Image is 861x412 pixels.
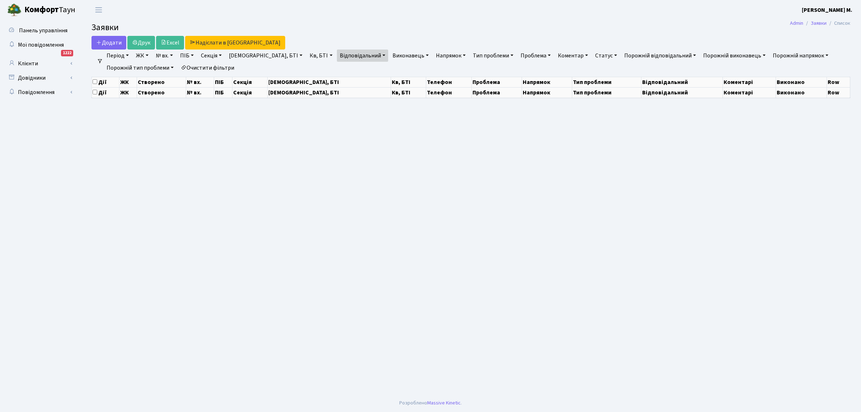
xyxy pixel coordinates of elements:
th: Коментарі [723,77,776,87]
th: Row [827,87,850,98]
th: Дії [92,87,119,98]
th: № вх. [186,87,214,98]
th: [DEMOGRAPHIC_DATA], БТІ [267,77,391,87]
span: Таун [24,4,75,16]
th: Виконано [776,87,827,98]
button: Переключити навігацію [90,4,108,16]
span: Панель управління [19,27,67,34]
a: Admin [790,19,803,27]
a: ЖК [133,50,151,62]
th: Дії [92,77,119,87]
a: Massive Kinetic [427,399,461,407]
a: [DEMOGRAPHIC_DATA], БТІ [226,50,305,62]
a: Тип проблеми [470,50,516,62]
span: Мої повідомлення [18,41,64,49]
th: [DEMOGRAPHIC_DATA], БТІ [267,87,391,98]
th: Кв, БТІ [391,87,426,98]
th: Проблема [472,77,522,87]
th: № вх. [186,77,214,87]
a: Очистити фільтри [178,62,237,74]
a: Клієнти [4,56,75,71]
th: Тип проблеми [572,77,641,87]
th: Виконано [776,77,827,87]
a: Повідомлення [4,85,75,99]
th: Телефон [426,87,472,98]
div: 1222 [61,50,73,56]
span: Додати [96,39,122,47]
th: Коментарі [723,87,776,98]
th: Напрямок [522,87,572,98]
th: Відповідальний [641,77,723,87]
a: Друк [127,36,155,50]
a: Відповідальний [337,50,388,62]
th: Напрямок [522,77,572,87]
a: Виконавець [390,50,432,62]
a: Проблема [518,50,554,62]
a: Порожній тип проблеми [104,62,177,74]
th: Кв, БТІ [391,77,426,87]
img: logo.png [7,3,22,17]
th: ПІБ [214,77,232,87]
th: Секція [232,87,267,98]
th: Секція [232,77,267,87]
a: Період [104,50,132,62]
th: ЖК [119,77,137,87]
a: Заявки [811,19,827,27]
a: Порожній виконавець [700,50,768,62]
a: Статус [592,50,620,62]
a: Порожній напрямок [770,50,831,62]
a: Кв, БТІ [307,50,335,62]
th: Телефон [426,77,472,87]
th: Row [827,77,850,87]
a: Надіслати в [GEOGRAPHIC_DATA] [185,36,285,50]
a: Порожній відповідальний [621,50,699,62]
a: ПІБ [177,50,197,62]
th: Створено [137,87,186,98]
div: Розроблено . [399,399,462,407]
a: Додати [91,36,126,50]
b: Комфорт [24,4,59,15]
th: ПІБ [214,87,232,98]
span: Заявки [91,21,119,34]
a: Панель управління [4,23,75,38]
th: Проблема [472,87,522,98]
th: Створено [137,77,186,87]
th: ЖК [119,87,137,98]
a: Мої повідомлення1222 [4,38,75,52]
a: Секція [198,50,225,62]
th: Тип проблеми [572,87,641,98]
a: Коментар [555,50,591,62]
a: Excel [156,36,184,50]
a: Напрямок [433,50,469,62]
a: № вх. [153,50,176,62]
li: Список [827,19,850,27]
th: Відповідальний [641,87,723,98]
nav: breadcrumb [779,16,861,31]
a: Довідники [4,71,75,85]
a: [PERSON_NAME] М. [802,6,852,14]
